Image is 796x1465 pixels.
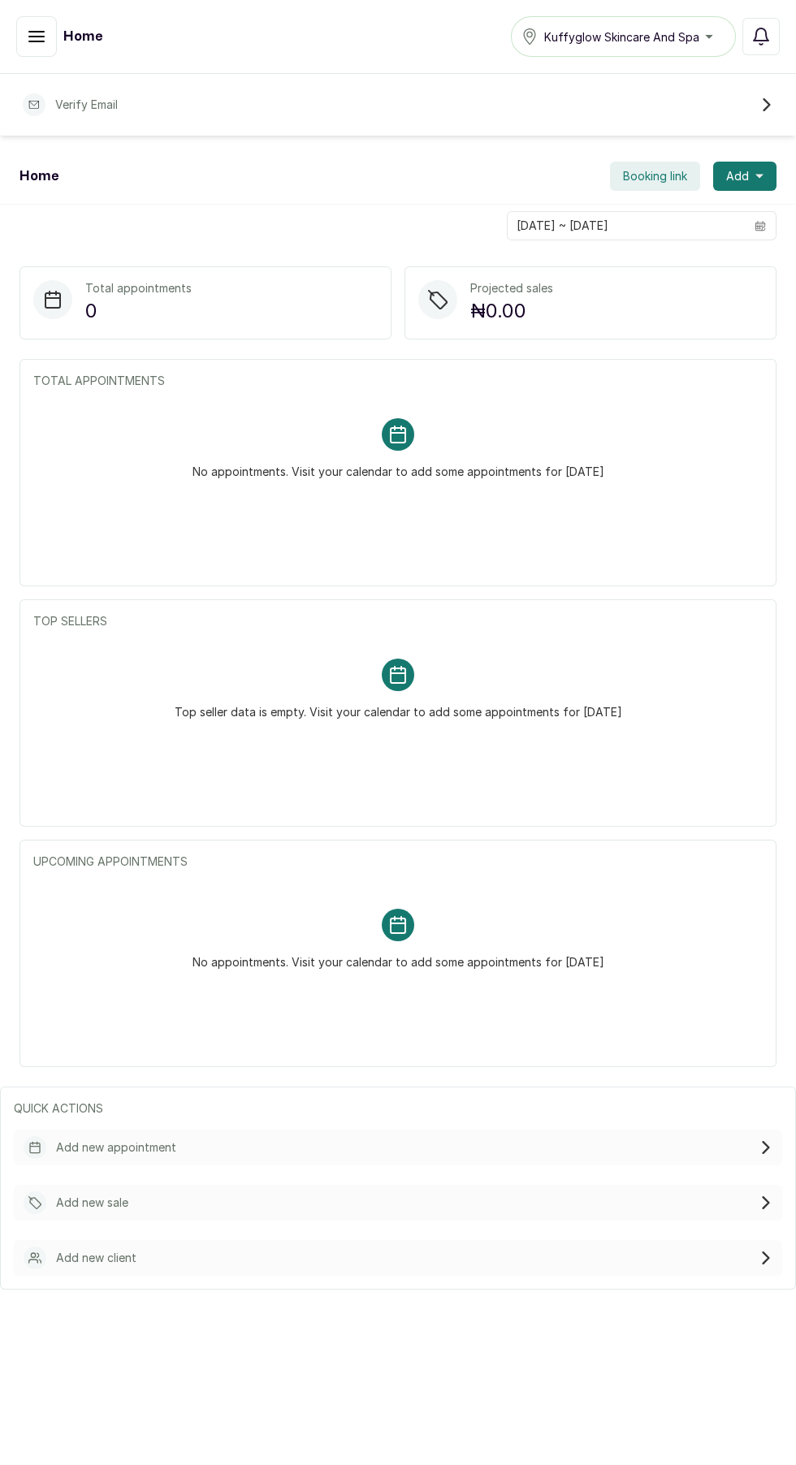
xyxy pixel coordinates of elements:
button: Kuffyglow Skincare And Spa [511,16,736,57]
button: Add [713,162,777,191]
p: Verify Email [55,97,118,113]
p: Total appointments [85,280,192,296]
p: Add new client [56,1250,136,1266]
input: Select date [508,212,745,240]
span: Add [726,168,749,184]
span: Booking link [623,168,687,184]
p: TOP SELLERS [33,613,763,629]
h1: Home [19,166,58,186]
p: ₦0.00 [470,296,553,326]
p: Add new appointment [56,1139,176,1156]
p: No appointments. Visit your calendar to add some appointments for [DATE] [193,451,604,480]
p: Projected sales [470,280,553,296]
p: 0 [85,296,192,326]
p: Top seller data is empty. Visit your calendar to add some appointments for [DATE] [175,691,622,720]
p: QUICK ACTIONS [14,1100,782,1117]
span: Kuffyglow Skincare And Spa [544,28,699,45]
p: TOTAL APPOINTMENTS [33,373,763,389]
svg: calendar [755,220,766,231]
p: No appointments. Visit your calendar to add some appointments for [DATE] [193,941,604,970]
button: Booking link [610,162,700,191]
h1: Home [63,27,102,46]
p: UPCOMING APPOINTMENTS [33,854,763,870]
p: Add new sale [56,1195,128,1211]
